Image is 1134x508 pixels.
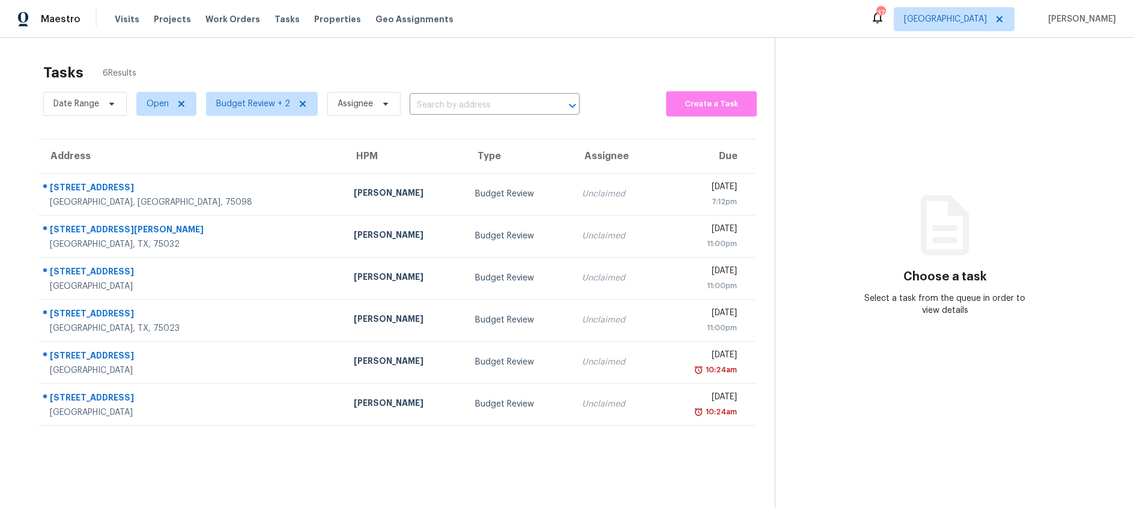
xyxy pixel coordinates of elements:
div: [GEOGRAPHIC_DATA], TX, 75032 [50,238,335,250]
div: Unclaimed [582,398,648,410]
div: 10:24am [703,364,737,376]
div: [DATE] [667,223,737,238]
div: Unclaimed [582,356,648,368]
div: [DATE] [667,307,737,322]
span: Budget Review + 2 [216,98,290,110]
div: [GEOGRAPHIC_DATA] [50,364,335,376]
div: [PERSON_NAME] [354,397,456,412]
div: [GEOGRAPHIC_DATA], TX, 75023 [50,322,335,334]
th: Type [465,139,572,173]
button: Open [564,97,581,114]
span: Create a Task [672,97,751,111]
th: Due [658,139,756,173]
div: 7:12pm [667,196,737,208]
div: Unclaimed [582,314,648,326]
div: 11:00pm [667,238,737,250]
div: [GEOGRAPHIC_DATA], [GEOGRAPHIC_DATA], 75098 [50,196,335,208]
span: Projects [154,13,191,25]
div: [PERSON_NAME] [354,187,456,202]
span: [GEOGRAPHIC_DATA] [904,13,987,25]
div: [PERSON_NAME] [354,313,456,328]
div: [PERSON_NAME] [354,271,456,286]
span: Open [147,98,169,110]
img: Overdue Alarm Icon [694,406,703,418]
h2: Tasks [43,67,83,79]
div: Unclaimed [582,230,648,242]
div: Budget Review [475,314,563,326]
h3: Choose a task [903,271,987,283]
th: HPM [344,139,465,173]
span: Work Orders [205,13,260,25]
div: [GEOGRAPHIC_DATA] [50,280,335,292]
div: 11:00pm [667,280,737,292]
div: [STREET_ADDRESS] [50,307,335,322]
span: 6 Results [103,67,136,79]
div: Select a task from the queue in order to view details [860,292,1030,316]
div: [DATE] [667,391,737,406]
div: 11:00pm [667,322,737,334]
img: Overdue Alarm Icon [694,364,703,376]
div: [STREET_ADDRESS] [50,392,335,407]
span: Assignee [338,98,373,110]
div: 10:24am [703,406,737,418]
div: Budget Review [475,356,563,368]
input: Search by address [410,96,546,115]
span: Tasks [274,15,300,23]
div: [DATE] [667,181,737,196]
div: [STREET_ADDRESS] [50,265,335,280]
div: [STREET_ADDRESS] [50,349,335,364]
div: 37 [876,7,885,19]
div: [GEOGRAPHIC_DATA] [50,407,335,419]
div: Budget Review [475,272,563,284]
span: Maestro [41,13,80,25]
span: [PERSON_NAME] [1043,13,1116,25]
div: Budget Review [475,188,563,200]
div: Budget Review [475,230,563,242]
div: [STREET_ADDRESS] [50,181,335,196]
div: [PERSON_NAME] [354,355,456,370]
div: Unclaimed [582,188,648,200]
th: Address [38,139,344,173]
div: [PERSON_NAME] [354,229,456,244]
div: Budget Review [475,398,563,410]
div: [DATE] [667,265,737,280]
span: Date Range [53,98,99,110]
div: [DATE] [667,349,737,364]
button: Create a Task [666,91,757,116]
div: Unclaimed [582,272,648,284]
div: [STREET_ADDRESS][PERSON_NAME] [50,223,335,238]
span: Visits [115,13,139,25]
th: Assignee [572,139,658,173]
span: Geo Assignments [375,13,453,25]
span: Properties [314,13,361,25]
